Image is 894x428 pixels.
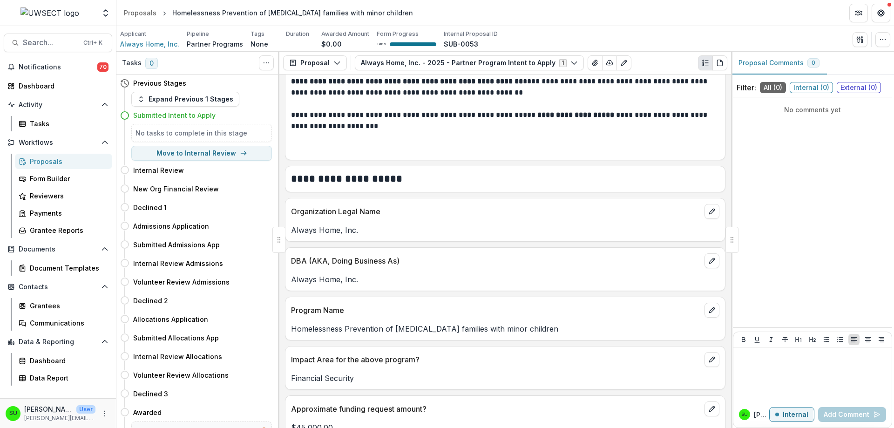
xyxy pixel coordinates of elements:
p: Filter: [737,82,756,93]
button: Proposal [283,55,347,70]
p: Internal [783,411,808,419]
p: Always Home, Inc. [291,274,719,285]
span: Workflows [19,139,97,147]
span: Contacts [19,283,97,291]
nav: breadcrumb [120,6,417,20]
a: Dashboard [4,78,112,94]
button: Open entity switcher [99,4,112,22]
button: edit [704,303,719,318]
a: Payments [15,205,112,221]
button: Expand Previous 1 Stages [131,92,239,107]
h4: Admissions Application [133,221,209,231]
div: Grantee Reports [30,225,105,235]
h4: Internal Review Admissions [133,258,223,268]
p: Applicant [120,30,146,38]
p: Financial Security [291,373,719,384]
a: Communications [15,315,112,331]
p: Duration [286,30,309,38]
a: Proposals [15,154,112,169]
div: Form Builder [30,174,105,183]
h4: Volunteer Review Allocations [133,370,229,380]
button: edit [704,401,719,416]
div: Proposals [30,156,105,166]
button: edit [704,204,719,219]
button: edit [704,253,719,268]
a: Form Builder [15,171,112,186]
p: Awarded Amount [321,30,369,38]
button: Open Documents [4,242,112,257]
button: Underline [752,334,763,345]
a: Data Report [15,370,112,386]
a: Tasks [15,116,112,131]
div: Scott Umbel [741,412,748,417]
button: Align Center [862,334,874,345]
p: Homelessness Prevention of [MEDICAL_DATA] families with minor children [291,323,719,334]
button: Bullet List [821,334,832,345]
button: Align Left [848,334,860,345]
button: Plaintext view [698,55,713,70]
h4: Declined 3 [133,389,168,399]
h4: Previous Stages [133,78,186,88]
p: [PERSON_NAME] [754,410,769,420]
button: Internal [769,407,814,422]
p: Form Progress [377,30,419,38]
h4: Allocations Application [133,314,208,324]
a: Proposals [120,6,160,20]
a: Dashboard [15,353,112,368]
button: Heading 1 [793,334,804,345]
button: Open Data & Reporting [4,334,112,349]
p: [PERSON_NAME] [24,404,73,414]
p: Program Name [291,305,701,316]
div: Homelessness Prevention of [MEDICAL_DATA] families with minor children [172,8,413,18]
span: External ( 0 ) [837,82,881,93]
h4: Declined 2 [133,296,168,306]
button: Partners [849,4,868,22]
span: 0 [812,60,815,66]
button: Open Workflows [4,135,112,150]
p: Approximate funding request amount? [291,403,701,414]
a: Grantee Reports [15,223,112,238]
button: Align Right [876,334,887,345]
h4: Volunteer Review Admissions [133,277,230,287]
a: Document Templates [15,260,112,276]
div: Scott Umbel [9,410,17,416]
h5: No tasks to complete in this stage [135,128,268,138]
button: Ordered List [834,334,846,345]
div: Document Templates [30,263,105,273]
p: Always Home, Inc. [291,224,719,236]
img: UWSECT logo [20,7,79,19]
div: Ctrl + K [81,38,104,48]
h3: Tasks [122,59,142,67]
button: Add Comment [818,407,886,422]
button: edit [704,352,719,367]
h4: Declined 1 [133,203,167,212]
h4: Internal Review [133,165,184,175]
a: Grantees [15,298,112,313]
div: Dashboard [30,356,105,366]
h4: Submitted Admissions App [133,240,220,250]
span: Search... [23,38,78,47]
h4: Submitted Allocations App [133,333,219,343]
button: View Attached Files [588,55,603,70]
button: Strike [779,334,791,345]
p: Pipeline [187,30,209,38]
div: Tasks [30,119,105,129]
p: [PERSON_NAME][EMAIL_ADDRESS][PERSON_NAME][DOMAIN_NAME] [24,414,95,422]
div: Grantees [30,301,105,311]
span: 0 [145,58,158,69]
p: Tags [251,30,264,38]
a: Always Home, Inc. [120,39,179,49]
div: Dashboard [19,81,105,91]
div: Data Report [30,373,105,383]
button: Bold [738,334,749,345]
span: Internal ( 0 ) [790,82,833,93]
button: More [99,408,110,419]
span: 70 [97,62,108,72]
button: Notifications70 [4,60,112,75]
div: Reviewers [30,191,105,201]
button: Proposal Comments [731,52,827,75]
button: Move to Internal Review [131,146,272,161]
span: Notifications [19,63,97,71]
button: Toggle View Cancelled Tasks [259,55,274,70]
